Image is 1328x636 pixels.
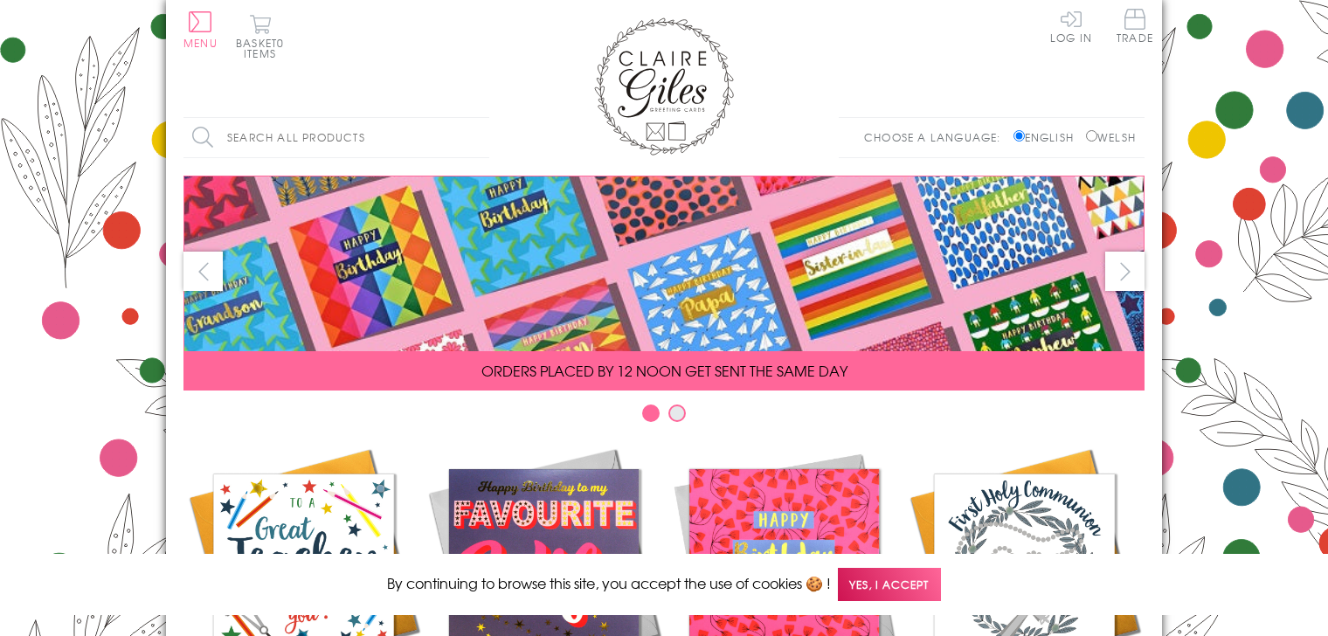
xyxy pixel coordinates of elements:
[838,568,941,602] span: Yes, I accept
[244,35,284,61] span: 0 items
[594,17,734,156] img: Claire Giles Greetings Cards
[481,360,847,381] span: ORDERS PLACED BY 12 NOON GET SENT THE SAME DAY
[642,404,660,422] button: Carousel Page 1 (Current Slide)
[1086,129,1136,145] label: Welsh
[183,404,1145,431] div: Carousel Pagination
[1013,130,1025,142] input: English
[1105,252,1145,291] button: next
[1117,9,1153,46] a: Trade
[472,118,489,157] input: Search
[183,11,218,48] button: Menu
[236,14,284,59] button: Basket0 items
[1086,130,1097,142] input: Welsh
[1013,129,1082,145] label: English
[864,129,1010,145] p: Choose a language:
[183,252,223,291] button: prev
[183,118,489,157] input: Search all products
[668,404,686,422] button: Carousel Page 2
[1050,9,1092,43] a: Log In
[1117,9,1153,43] span: Trade
[183,35,218,51] span: Menu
